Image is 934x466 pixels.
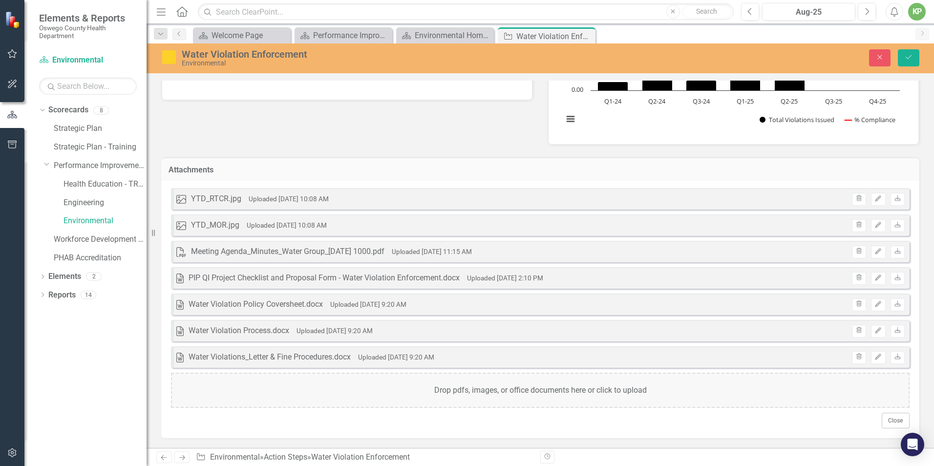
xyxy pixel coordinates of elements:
[247,221,327,229] small: Uploaded [DATE] 10:08 AM
[64,197,147,209] a: Engineering
[392,248,472,255] small: Uploaded [DATE] 11:15 AM
[212,29,288,42] div: Welcome Page
[781,97,798,106] text: Q2-25
[415,29,491,42] div: Environmental Home Page
[54,160,147,171] a: Performance Improvement Plans
[81,291,96,299] div: 14
[648,97,666,106] text: Q2-24
[39,78,137,95] input: Search Below...
[54,142,147,153] a: Strategic Plan - Training
[196,452,533,463] div: » »
[358,353,434,361] small: Uploaded [DATE] 9:20 AM
[467,274,543,282] small: Uploaded [DATE] 2:10 PM
[825,97,842,106] text: Q3-25
[191,193,241,205] div: YTD_RTCR.jpg
[311,452,410,462] div: Water Violation Enforcement
[39,55,137,66] a: Environmental
[869,97,886,106] text: Q4-25
[399,29,491,42] a: Environmental Home Page
[191,246,384,257] div: Meeting Agenda_Minutes_Water Group_[DATE] 1000.pdf
[693,97,710,106] text: Q3-24
[189,299,323,310] div: Water Violation Policy Coversheet.docx
[182,49,586,60] div: Water Violation Enforcement
[330,300,406,308] small: Uploaded [DATE] 9:20 AM
[737,97,754,106] text: Q1-25
[901,433,924,456] div: Open Intercom Messenger
[5,11,22,28] img: ClearPoint Strategy
[189,325,289,337] div: Water Violation Process.docx
[598,82,628,90] path: Q1-24, 10. Total Violations Issued.
[516,30,593,42] div: Water Violation Enforcement
[48,271,81,282] a: Elements
[686,80,717,90] path: Q3-24, 12. Total Violations Issued.
[39,24,137,40] small: Oswego County Health Department
[169,166,912,174] h3: Attachments
[54,123,147,134] a: Strategic Plan
[313,29,390,42] div: Performance Improvement Plans
[604,97,622,106] text: Q1-24
[64,179,147,190] a: Health Education - TRAINING
[845,115,895,124] button: Show % Compliance
[249,195,329,203] small: Uploaded [DATE] 10:08 AM
[189,273,460,284] div: PIP QI Project Checklist and Proposal Form - Water Violation Enforcement.docx
[198,3,734,21] input: Search ClearPoint...
[86,273,102,281] div: 2
[93,106,109,114] div: 8
[760,115,834,124] button: Show Total Violations Issued
[161,49,177,65] img: Caution
[64,215,147,227] a: Environmental
[54,234,147,245] a: Workforce Development Plan
[182,60,586,67] div: Environmental
[572,85,583,94] text: 0.00
[264,452,307,462] a: Action Steps
[762,3,855,21] button: Aug-25
[171,373,910,408] div: Drop pdfs, images, or office documents here or click to upload
[195,29,288,42] a: Welcome Page
[682,5,731,19] button: Search
[39,12,137,24] span: Elements & Reports
[48,105,88,116] a: Scorecards
[882,413,910,428] button: Close
[297,327,373,335] small: Uploaded [DATE] 9:20 AM
[642,76,673,90] path: Q2-24, 17. Total Violations Issued.
[54,253,147,264] a: PHAB Accreditation
[696,7,717,15] span: Search
[297,29,390,42] a: Performance Improvement Plans
[189,352,351,363] div: Water Violations_Letter & Fine Procedures.docx
[765,6,852,18] div: Aug-25
[908,3,926,21] button: KP
[564,112,577,126] button: View chart menu, Water Violation Enforcement
[48,290,76,301] a: Reports
[191,220,239,231] div: YTD_MOR.jpg
[210,452,260,462] a: Environmental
